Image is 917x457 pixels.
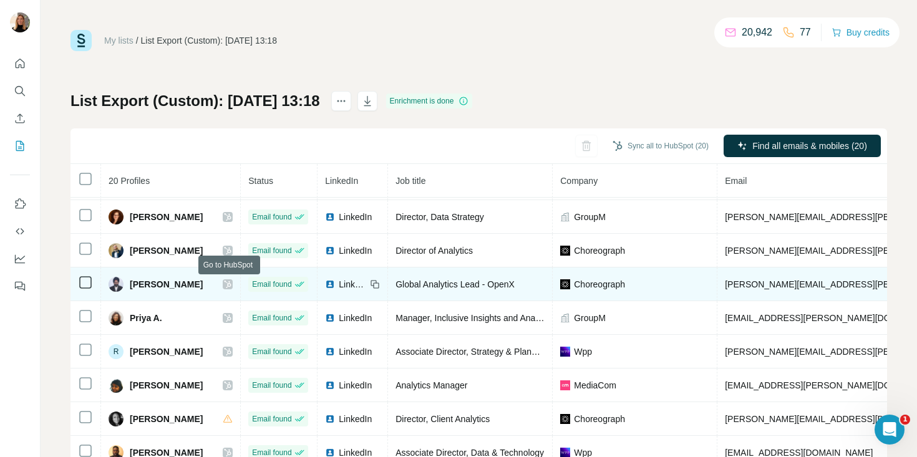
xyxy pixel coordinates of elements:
iframe: Intercom live chat [875,415,905,445]
button: Search [10,80,30,102]
span: Email found [252,211,291,223]
img: Avatar [10,12,30,32]
button: Enrich CSV [10,107,30,130]
div: R [109,344,124,359]
img: Avatar [109,209,124,224]
span: [PERSON_NAME] [130,413,203,425]
h1: List Export (Custom): [DATE] 13:18 [70,91,320,111]
span: Find all emails & mobiles (20) [752,140,867,152]
span: GroupM [574,312,606,324]
span: Global Analytics Lead - OpenX [395,279,515,289]
a: My lists [104,36,133,46]
div: List Export (Custom): [DATE] 13:18 [141,34,277,47]
span: [PERSON_NAME] [130,345,203,358]
button: Sync all to HubSpot (20) [604,137,717,155]
span: LinkedIn [339,244,372,257]
span: Email [725,176,747,186]
span: [PERSON_NAME] [130,379,203,392]
span: GroupM [574,211,606,223]
button: actions [331,91,351,111]
p: 20,942 [742,25,772,40]
span: Director, Client Analytics [395,414,490,424]
button: Use Surfe on LinkedIn [10,193,30,215]
li: / [136,34,138,47]
span: Choreograph [574,413,625,425]
span: LinkedIn [325,176,358,186]
span: 1 [900,415,910,425]
span: Email found [252,413,291,425]
span: LinkedIn [339,278,366,291]
button: My lists [10,135,30,157]
div: Enrichment is done [386,94,473,108]
button: Feedback [10,275,30,297]
img: LinkedIn logo [325,313,335,323]
span: Choreograph [574,278,625,291]
span: LinkedIn [339,312,372,324]
span: LinkedIn [339,379,372,392]
img: LinkedIn logo [325,279,335,289]
span: Email found [252,312,291,324]
span: LinkedIn [339,345,372,358]
button: Dashboard [10,248,30,270]
button: Use Surfe API [10,220,30,243]
span: [PERSON_NAME] [130,211,203,223]
img: Avatar [109,378,124,393]
span: [PERSON_NAME] [130,244,203,257]
button: Find all emails & mobiles (20) [724,135,881,157]
span: Manager, Inclusive Insights and Analytics [395,313,555,323]
span: MediaCom [574,379,616,392]
span: Job title [395,176,425,186]
img: LinkedIn logo [325,380,335,390]
img: LinkedIn logo [325,414,335,424]
img: company-logo [560,246,570,256]
span: Email found [252,380,291,391]
img: company-logo [560,414,570,424]
span: Director of Analytics [395,246,473,256]
img: Avatar [109,411,124,426]
span: Wpp [574,345,592,358]
span: Priya A. [130,312,162,324]
button: Quick start [10,52,30,75]
img: company-logo [560,347,570,357]
img: LinkedIn logo [325,347,335,357]
img: Surfe Logo [70,30,92,51]
span: Choreograph [574,244,625,257]
span: Company [560,176,598,186]
img: LinkedIn logo [325,246,335,256]
span: Associate Director, Strategy & Planning Insights [395,347,580,357]
span: [PERSON_NAME] [130,278,203,291]
span: LinkedIn [339,211,372,223]
span: Email found [252,279,291,290]
img: Avatar [109,277,124,292]
button: Buy credits [832,24,890,41]
img: company-logo [560,380,570,390]
p: 77 [800,25,811,40]
span: 20 Profiles [109,176,150,186]
img: Avatar [109,310,124,325]
img: company-logo [560,279,570,289]
img: LinkedIn logo [325,212,335,222]
span: Email found [252,346,291,357]
span: Email found [252,245,291,256]
span: LinkedIn [339,413,372,425]
span: Director, Data Strategy [395,212,484,222]
span: Status [248,176,273,186]
span: Analytics Manager [395,380,467,390]
img: Avatar [109,243,124,258]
